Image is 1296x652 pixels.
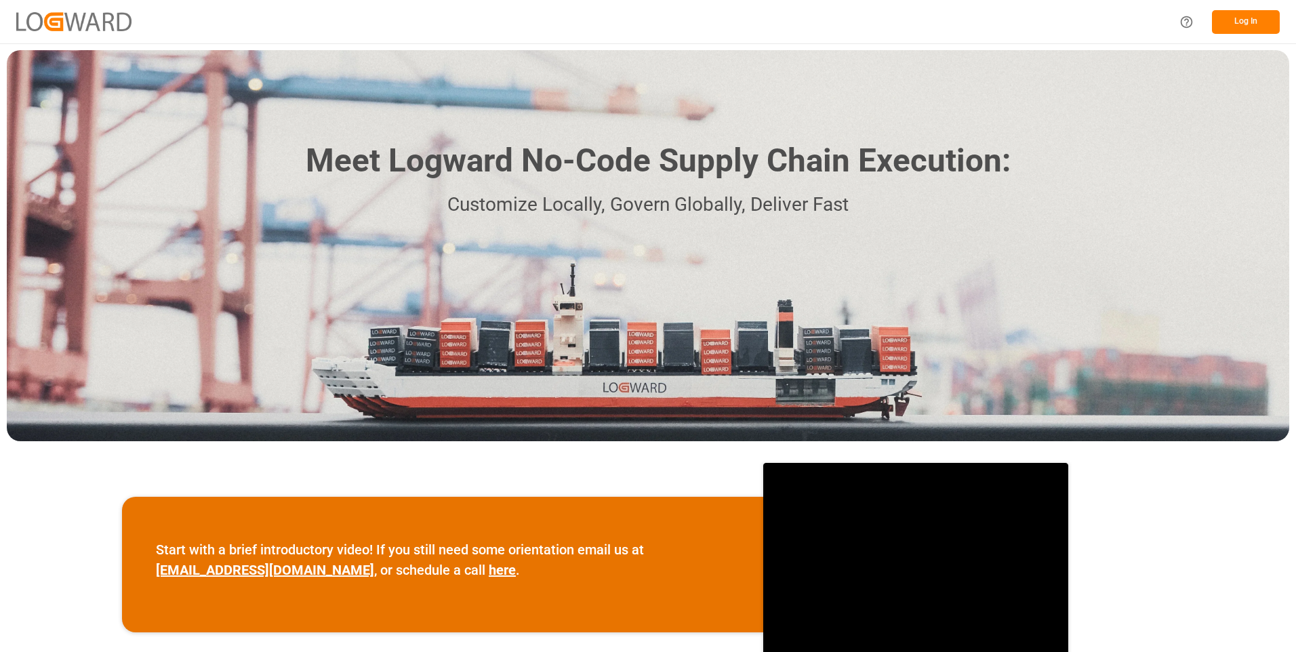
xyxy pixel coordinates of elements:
[16,12,131,30] img: Logward_new_orange.png
[1212,10,1280,34] button: Log In
[156,562,374,578] a: [EMAIL_ADDRESS][DOMAIN_NAME]
[1171,7,1202,37] button: Help Center
[285,190,1011,220] p: Customize Locally, Govern Globally, Deliver Fast
[489,562,516,578] a: here
[306,137,1011,185] h1: Meet Logward No-Code Supply Chain Execution:
[156,539,729,580] p: Start with a brief introductory video! If you still need some orientation email us at , or schedu...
